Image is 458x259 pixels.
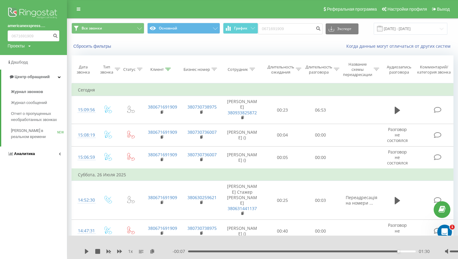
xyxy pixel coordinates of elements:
button: Основной [147,23,220,34]
td: 00:40 [264,220,302,242]
div: 15:08:19 [78,129,90,141]
div: Аудиозапись разговора [384,64,414,75]
a: 380730736007 [187,152,217,157]
span: - 00:07 [173,248,188,254]
a: 380671691909 [148,129,177,135]
a: Отчет о пропущенных необработанных звонках [11,108,67,125]
div: Дата звонка [72,64,94,75]
button: Экспорт [326,23,358,34]
span: Отчет о пропущенных необработанных звонках [11,111,64,123]
span: Выход [437,7,450,12]
a: 380631441137 [228,205,257,211]
span: Аналитика [14,151,35,156]
td: 00:00 [302,220,340,242]
span: 01:30 [419,248,430,254]
button: График [223,23,258,34]
a: 380671691909 [148,225,177,231]
span: Все звонки [82,26,102,31]
td: 00:25 [264,181,302,220]
span: График [234,26,247,30]
span: 1 x [128,248,133,254]
div: Статус [123,67,135,72]
div: Accessibility label [397,250,400,253]
iframe: Intercom live chat [437,225,452,239]
td: 00:00 [302,124,340,147]
td: 00:00 [302,146,340,169]
a: 380630259621 [187,195,217,200]
td: [PERSON_NAME] Стажер [PERSON_NAME] [221,181,264,220]
input: Поиск по номеру [258,23,323,34]
span: Разговор не состоялся [387,126,408,143]
span: Разговор не состоялся [387,222,408,239]
span: [PERSON_NAME] в реальном времени [11,128,57,140]
td: 00:04 [264,124,302,147]
div: Проекты [8,43,25,49]
span: Дашборд [11,60,28,64]
div: Клиент [150,67,164,72]
a: 380671691909 [148,152,177,157]
input: Поиск по номеру [8,30,59,41]
span: 1 [450,225,455,230]
a: [PERSON_NAME] в реальном времениNEW [11,125,67,142]
span: Журнал звонков [11,89,43,95]
a: 380730738975 [187,104,217,110]
td: 06:53 [302,96,340,124]
div: Длительность ожидания [267,64,294,75]
a: 380730736007 [187,129,217,135]
div: Длительность разговора [306,64,332,75]
span: Центр обращений [15,74,50,79]
button: Сбросить фильтры [72,43,114,49]
a: americanexspress.... [8,23,59,29]
div: Название схемы переадресации [343,62,372,77]
div: Комментарий/категория звонка [416,64,452,75]
a: 380933825872 [228,110,257,116]
span: Настройки профиля [387,7,427,12]
div: 15:06:59 [78,151,90,163]
a: 380671691909 [148,195,177,200]
span: Реферальная программа [327,7,377,12]
div: 14:52:30 [78,194,90,206]
td: [PERSON_NAME] () [221,124,264,147]
span: Переадресація на номери ... [346,195,377,206]
a: 380671691909 [148,104,177,110]
span: Журнал сообщений [11,100,47,106]
div: Сотрудник [228,67,248,72]
span: Разговор не состоялся [387,149,408,166]
button: Все звонки [72,23,144,34]
td: 00:05 [264,146,302,169]
a: Центр обращений [1,70,67,84]
a: 380730738975 [187,225,217,231]
img: Ringostat logo [8,6,59,21]
a: Когда данные могут отличаться от других систем [346,43,453,49]
td: 00:23 [264,96,302,124]
a: Журнал сообщений [11,97,67,108]
div: 15:09:56 [78,104,90,116]
td: 00:03 [302,181,340,220]
div: Бизнес номер [184,67,210,72]
td: [PERSON_NAME] () [221,146,264,169]
div: Тип звонка [100,64,113,75]
td: [PERSON_NAME] [221,96,264,124]
a: Журнал звонков [11,86,67,97]
td: [PERSON_NAME] () [221,220,264,242]
div: 14:47:31 [78,225,90,237]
